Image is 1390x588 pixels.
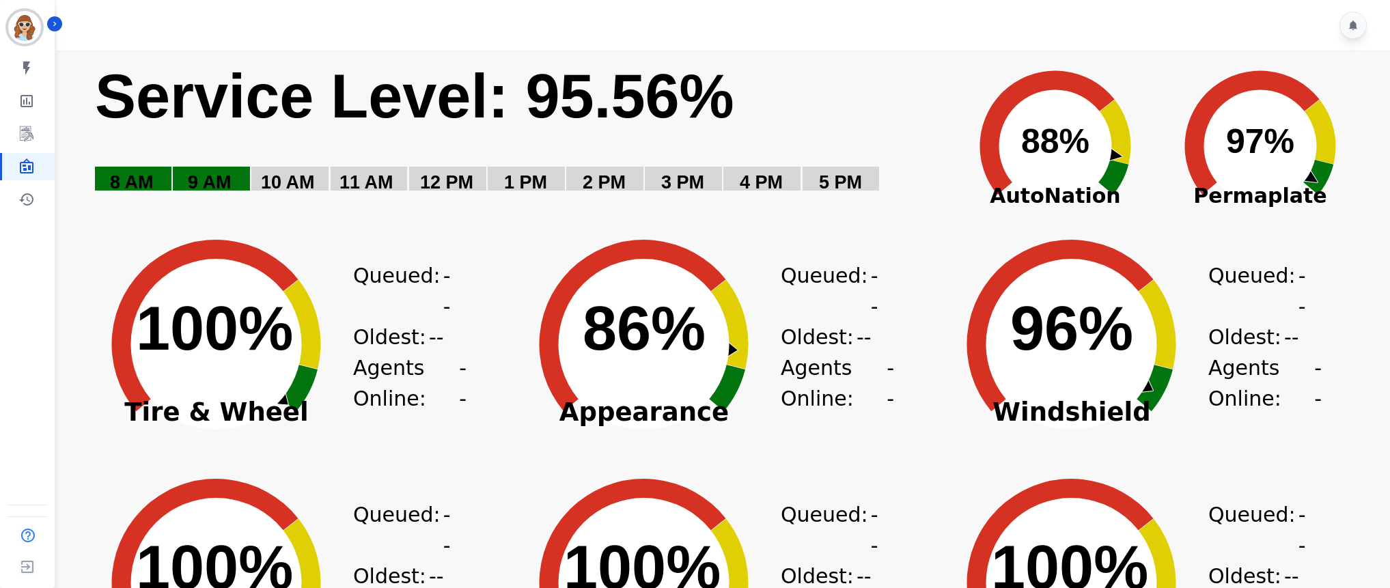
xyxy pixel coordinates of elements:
[188,172,232,193] text: 9 AM
[1226,122,1294,160] text: 97%
[1298,260,1311,322] span: --
[94,59,945,213] svg: Service Level: 0%
[1208,352,1324,414] div: Agents Online:
[353,322,456,352] div: Oldest:
[508,406,781,419] span: Appearance
[871,260,883,322] span: --
[339,172,393,193] text: 11 AM
[136,294,293,363] text: 100%
[504,172,547,193] text: 1 PM
[583,172,626,193] text: 2 PM
[1021,122,1089,160] text: 88%
[740,172,783,193] text: 4 PM
[1314,352,1324,414] span: --
[781,260,883,322] div: Queued:
[781,499,883,561] div: Queued:
[8,11,41,44] img: Bordered avatar
[871,499,883,561] span: --
[953,180,1158,211] span: AutoNation
[443,499,456,561] span: --
[819,172,862,193] text: 5 PM
[353,499,456,561] div: Queued:
[935,406,1208,419] span: Windshield
[1010,294,1133,363] text: 96%
[1208,260,1311,322] div: Queued:
[95,62,734,130] text: Service Level: 95.56%
[781,322,883,352] div: Oldest:
[443,260,456,322] span: --
[420,172,473,193] text: 12 PM
[353,260,456,322] div: Queued:
[1298,499,1311,561] span: --
[429,322,444,352] span: --
[887,352,897,414] span: --
[661,172,704,193] text: 3 PM
[80,406,353,419] span: Tire & Wheel
[781,352,897,414] div: Agents Online:
[583,294,706,363] text: 86%
[1284,322,1299,352] span: --
[261,172,315,193] text: 10 AM
[110,172,154,193] text: 8 AM
[353,352,469,414] div: Agents Online:
[1158,180,1363,211] span: Permaplate
[1208,499,1311,561] div: Queued:
[857,322,872,352] span: --
[459,352,469,414] span: --
[1208,322,1311,352] div: Oldest:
